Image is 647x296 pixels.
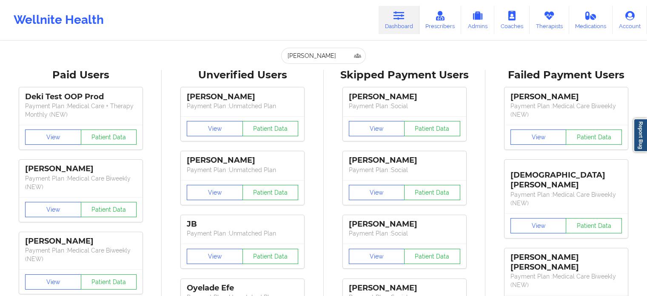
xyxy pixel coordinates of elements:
div: [PERSON_NAME] [349,283,460,293]
p: Payment Plan : Medical Care Biweekly (NEW) [25,246,137,263]
button: Patient Data [81,202,137,217]
a: Dashboard [379,6,419,34]
a: Report Bug [633,118,647,152]
p: Payment Plan : Medical Care + Therapy Monthly (NEW) [25,102,137,119]
button: View [349,249,405,264]
p: Payment Plan : Social [349,229,460,238]
a: Account [613,6,647,34]
button: Patient Data [404,185,460,200]
p: Payment Plan : Medical Care Biweekly (NEW) [510,102,622,119]
a: Admins [461,6,494,34]
p: Payment Plan : Medical Care Biweekly (NEW) [25,174,137,191]
button: Patient Data [81,274,137,290]
p: Payment Plan : Social [349,102,460,110]
button: View [349,185,405,200]
button: Patient Data [242,185,299,200]
a: Coaches [494,6,530,34]
button: Patient Data [566,218,622,233]
button: View [349,121,405,136]
button: Patient Data [404,249,460,264]
a: Prescribers [419,6,462,34]
button: View [25,129,81,145]
p: Payment Plan : Medical Care Biweekly (NEW) [510,272,622,289]
button: View [187,185,243,200]
div: Failed Payment Users [491,69,641,82]
div: Paid Users [6,69,156,82]
button: Patient Data [566,129,622,145]
button: Patient Data [242,121,299,136]
button: View [25,202,81,217]
div: Oyelade Efe [187,283,298,293]
p: Payment Plan : Unmatched Plan [187,166,298,174]
p: Payment Plan : Unmatched Plan [187,229,298,238]
p: Payment Plan : Medical Care Biweekly (NEW) [510,190,622,207]
div: [PERSON_NAME] [349,155,460,165]
div: [PERSON_NAME] [25,236,137,246]
p: Payment Plan : Social [349,166,460,174]
div: [PERSON_NAME] [PERSON_NAME] [510,253,622,272]
button: View [510,218,567,233]
div: JB [187,219,298,229]
button: View [187,121,243,136]
div: [PERSON_NAME] [349,219,460,229]
button: Patient Data [81,129,137,145]
button: View [25,274,81,290]
div: [PERSON_NAME] [25,164,137,174]
div: Deki Test OOP Prod [25,92,137,102]
div: [PERSON_NAME] [187,155,298,165]
div: Unverified Users [168,69,317,82]
div: [PERSON_NAME] [510,92,622,102]
a: Medications [569,6,613,34]
button: Patient Data [404,121,460,136]
button: Patient Data [242,249,299,264]
a: Therapists [530,6,569,34]
div: [PERSON_NAME] [187,92,298,102]
div: Skipped Payment Users [330,69,479,82]
button: View [187,249,243,264]
button: View [510,129,567,145]
p: Payment Plan : Unmatched Plan [187,102,298,110]
div: [PERSON_NAME] [349,92,460,102]
div: [DEMOGRAPHIC_DATA][PERSON_NAME] [510,164,622,190]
